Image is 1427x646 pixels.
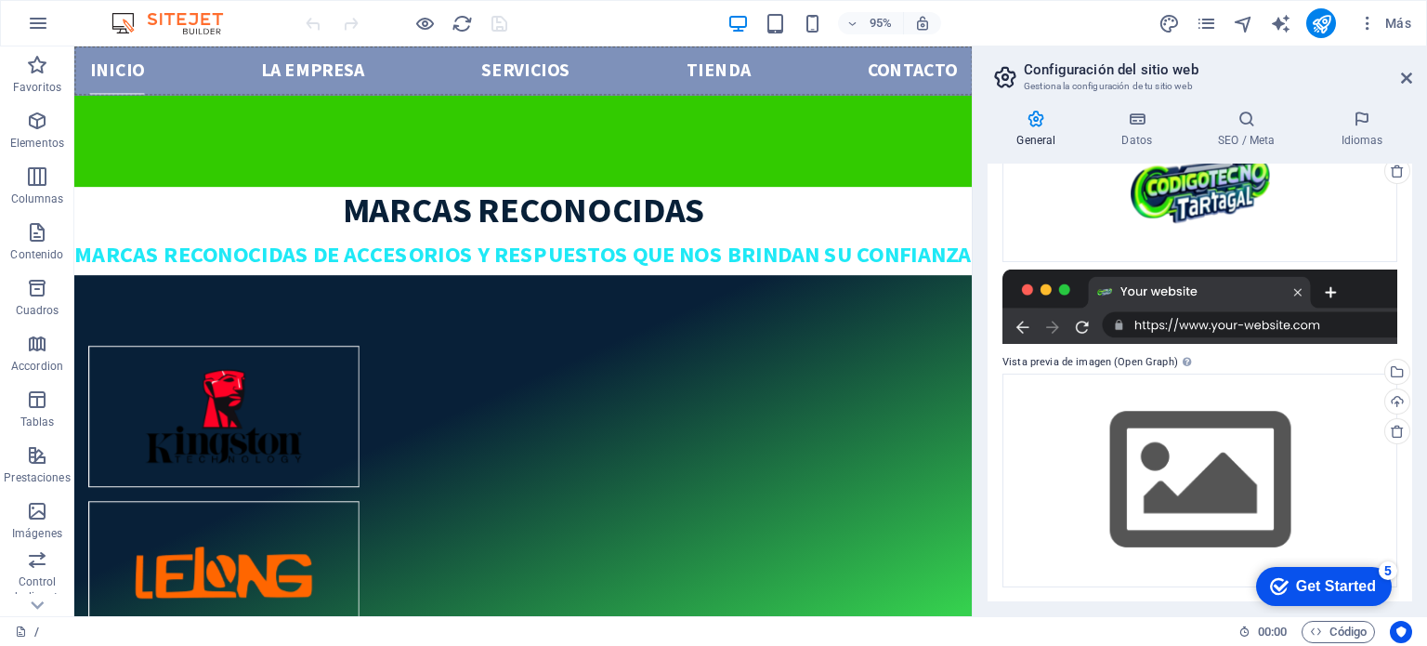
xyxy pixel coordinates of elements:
[914,15,931,32] i: Al redimensionar, ajustar el nivel de zoom automáticamente para ajustarse al dispositivo elegido.
[15,9,151,48] div: Get Started 5 items remaining, 0% complete
[1189,110,1312,149] h4: SEO / Meta
[838,12,904,34] button: 95%
[1002,351,1397,374] label: Vista previa de imagen (Open Graph)
[15,621,39,643] a: Haz clic para cancelar la selección y doble clic para abrir páginas
[1269,12,1291,34] button: text_generator
[107,12,246,34] img: Editor Logo
[16,303,59,318] p: Cuadros
[12,526,62,541] p: Imágenes
[137,4,156,22] div: 5
[10,136,64,151] p: Elementos
[1024,78,1375,95] h3: Gestiona la configuración de tu sitio web
[1238,621,1288,643] h6: Tiempo de la sesión
[988,110,1093,149] h4: General
[1258,621,1287,643] span: 00 00
[1302,621,1375,643] button: Código
[11,191,64,206] p: Columnas
[451,12,473,34] button: reload
[1271,625,1274,639] span: :
[1233,13,1254,34] i: Navegador
[11,359,63,374] p: Accordion
[1158,12,1180,34] button: design
[1351,8,1419,38] button: Más
[1196,13,1217,34] i: Páginas (Ctrl+Alt+S)
[1232,12,1254,34] button: navigator
[1002,374,1397,587] div: Selecciona archivos del administrador de archivos, de la galería de fotos o carga archivo(s)
[1306,8,1336,38] button: publish
[452,13,473,34] i: Volver a cargar página
[1311,13,1332,34] i: Publicar
[413,12,436,34] button: Haz clic para salir del modo de previsualización y seguir editando
[20,415,55,429] p: Tablas
[866,12,896,34] h6: 95%
[1390,621,1412,643] button: Usercentrics
[1002,113,1397,262] div: logo_nuevo11-jFThJxQBvcsEiDvl7K8pVg-gYR2LaD1jZ_ZvUbL8NefSg.png
[55,20,135,37] div: Get Started
[10,247,63,262] p: Contenido
[1093,110,1189,149] h4: Datos
[4,470,70,485] p: Prestaciones
[1024,61,1412,78] h2: Configuración del sitio web
[13,80,61,95] p: Favoritos
[1159,13,1180,34] i: Diseño (Ctrl+Alt+Y)
[1358,14,1411,33] span: Más
[1312,110,1412,149] h4: Idiomas
[1195,12,1217,34] button: pages
[1310,621,1367,643] span: Código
